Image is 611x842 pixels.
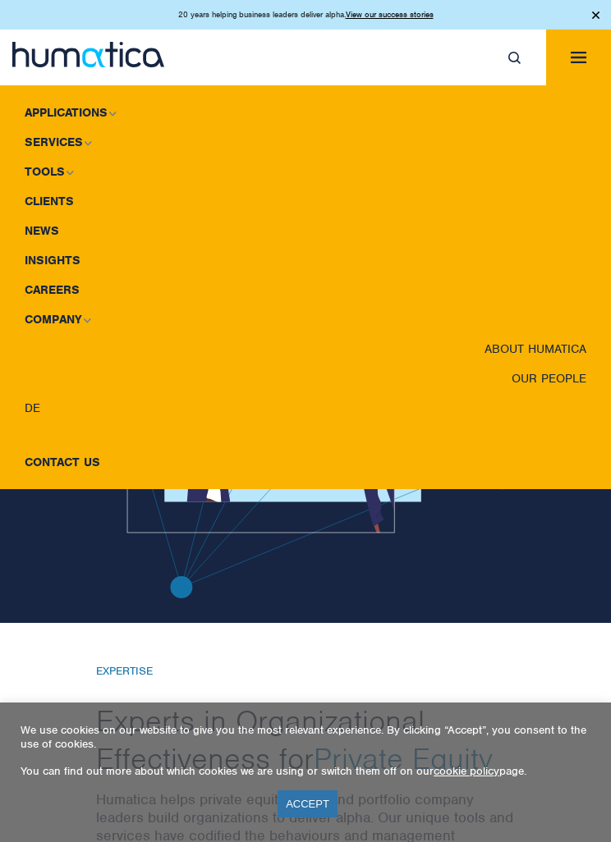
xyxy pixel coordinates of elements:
[96,665,515,679] h6: EXPERTISE
[25,400,40,415] span: DE
[508,52,521,64] img: search_icon
[21,764,590,778] p: You can find out more about which cookies we are using or switch them off on our page.
[178,8,434,21] p: 20 years helping business leaders deliver alpha.
[278,790,338,817] a: ACCEPT
[546,30,611,86] button: Toggle navigation
[571,52,586,63] img: menuicon
[346,9,434,20] a: View our success stories
[12,42,164,67] img: logo
[21,723,590,751] p: We use cookies on our website to give you the most relevant experience. By clicking “Accept”, you...
[434,764,499,778] a: cookie policy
